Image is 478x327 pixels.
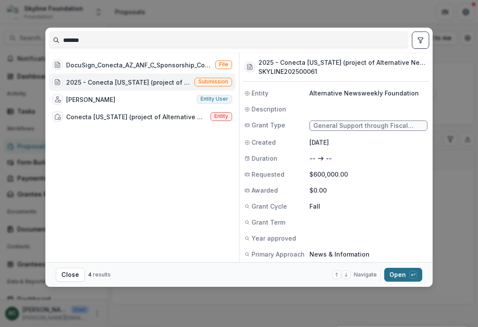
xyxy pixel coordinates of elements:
p: -- [326,154,332,163]
h3: SKYLINE202500061 [258,67,427,76]
button: Open [384,268,422,282]
p: Alternative Newsweekly Foundation [309,89,427,98]
span: Entity [214,113,228,119]
span: Description [252,105,286,114]
span: Grant Cycle [252,202,287,211]
p: $600,000.00 [309,170,427,179]
span: Submission [198,79,228,85]
span: Year approved [252,234,296,243]
span: General Support through Fiscal Sponsor [313,122,424,130]
p: News & Information [309,250,427,259]
div: [PERSON_NAME] [66,95,115,104]
span: Grant Term [252,218,285,227]
span: 4 [88,271,92,278]
p: Fall [309,202,427,211]
span: Primary Approach [252,250,305,259]
div: DocuSign_Conecta_AZ_ANF_C_Sponsorship_Contra.pdf [66,60,212,70]
span: Created [252,138,276,147]
span: Awarded [252,186,278,195]
div: 2025 - Conecta [US_STATE] (project of Alternative Newsweekly Foundation) - New Application [66,78,191,87]
span: Navigate [354,271,377,279]
button: Close [56,268,85,282]
p: -- [309,154,315,163]
span: results [93,271,111,278]
span: Grant Type [252,121,285,130]
span: Entity user [201,96,228,102]
p: [DATE] [309,138,427,147]
span: Entity [252,89,268,98]
span: File [219,61,228,67]
p: $0.00 [309,186,427,195]
span: Duration [252,154,277,163]
span: Requested [252,170,284,179]
button: toggle filters [412,32,429,49]
h3: 2025 - Conecta [US_STATE] (project of Alternative Newsweekly Foundation) - New Application [258,58,427,67]
div: Conecta [US_STATE] (project of Alternative Newsweekly Foundation) [66,112,207,121]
